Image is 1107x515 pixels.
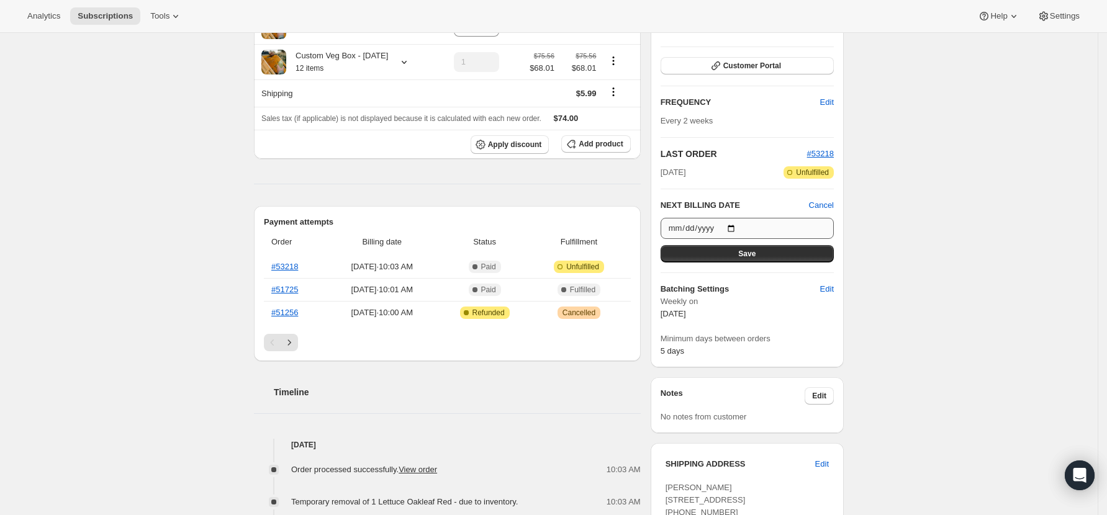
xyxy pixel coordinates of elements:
span: Fulfilled [570,285,595,295]
h3: Notes [661,387,805,405]
span: Paid [481,262,496,272]
span: [DATE] [661,309,686,318]
img: product img [261,50,286,74]
button: Settings [1030,7,1087,25]
h2: NEXT BILLING DATE [661,199,809,212]
a: #51256 [271,308,298,317]
button: Add product [561,135,630,153]
th: Order [264,228,326,256]
span: [DATE] · 10:01 AM [330,284,435,296]
a: View order [399,465,437,474]
span: Subscriptions [78,11,133,21]
span: Every 2 weeks [661,116,713,125]
span: [DATE] · 10:03 AM [330,261,435,273]
span: Sales tax (if applicable) is not displayed because it is calculated with each new order. [261,114,541,123]
span: Fulfillment [535,236,623,248]
span: Status [442,236,528,248]
button: Help [970,7,1027,25]
button: Product actions [603,54,623,68]
span: Edit [820,96,834,109]
h3: SHIPPING ADDRESS [666,458,815,470]
span: Edit [812,391,826,401]
span: 10:03 AM [607,464,641,476]
h2: Timeline [274,386,641,398]
button: Edit [805,387,834,405]
span: Add product [579,139,623,149]
span: Tools [150,11,169,21]
span: Cancelled [563,308,595,318]
h2: FREQUENCY [661,96,820,109]
small: $75.56 [534,52,554,60]
span: Edit [815,458,829,470]
a: #53218 [271,262,298,271]
span: Save [738,249,756,259]
span: No notes from customer [661,412,747,421]
span: Refunded [472,308,505,318]
h2: LAST ORDER [661,148,807,160]
span: Weekly on [661,295,834,308]
span: Minimum days between orders [661,333,834,345]
button: Analytics [20,7,68,25]
span: Paid [481,285,496,295]
span: Unfulfilled [796,168,829,177]
span: $68.01 [530,62,554,74]
span: [DATE] · 10:00 AM [330,307,435,319]
span: Temporary removal of 1 Lettuce Oakleaf Red - due to inventory. [291,497,518,506]
button: Apply discount [471,135,549,154]
span: $5.99 [576,89,597,98]
button: Edit [813,92,841,112]
button: Edit [813,279,841,299]
span: Apply discount [488,140,542,150]
span: [DATE] [661,166,686,179]
span: Customer Portal [723,61,781,71]
span: $74.00 [554,114,579,123]
span: Settings [1050,11,1080,21]
span: Analytics [27,11,60,21]
span: Unfulfilled [566,262,599,272]
button: Save [661,245,834,262]
nav: Pagination [264,334,631,351]
small: $75.56 [576,52,596,60]
span: 5 days [661,346,684,356]
div: Open Intercom Messenger [1065,460,1095,490]
span: Order processed successfully. [291,465,437,474]
span: 10:03 AM [607,496,641,508]
a: #51725 [271,285,298,294]
button: Tools [143,7,189,25]
button: #53218 [807,148,834,160]
span: Help [990,11,1007,21]
small: 12 items [296,64,323,73]
h2: Payment attempts [264,216,631,228]
a: #53218 [807,149,834,158]
button: Next [281,334,298,351]
span: Billing date [330,236,435,248]
button: Customer Portal [661,57,834,74]
button: Subscriptions [70,7,140,25]
span: Edit [820,283,834,295]
h6: Batching Settings [661,283,820,295]
button: Shipping actions [603,85,623,99]
h4: [DATE] [254,439,641,451]
button: Edit [808,454,836,474]
button: Cancel [809,199,834,212]
th: Shipping [254,79,434,107]
span: $68.01 [562,62,597,74]
div: Custom Veg Box - [DATE] [286,50,388,74]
